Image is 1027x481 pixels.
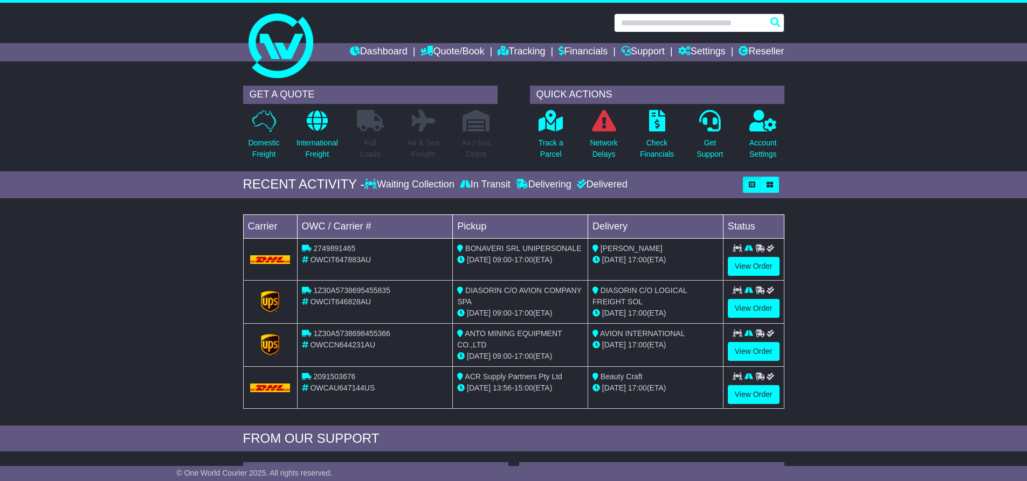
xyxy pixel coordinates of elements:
span: 17:00 [628,255,647,264]
span: ANTO MINING EQUIPMENT CO.,LTD [457,329,562,349]
a: Reseller [739,43,784,61]
div: (ETA) [592,254,719,266]
a: GetSupport [696,109,723,166]
td: OWC / Carrier # [297,214,453,238]
span: [DATE] [467,352,491,360]
p: Get Support [697,137,723,160]
p: Full Loads [357,137,384,160]
div: - (ETA) [457,382,583,394]
span: 1Z30A5738698455366 [313,329,390,338]
div: In Transit [457,179,513,191]
span: BONAVERI SRL UNIPERSONALE [465,244,582,253]
span: 17:00 [514,352,533,360]
div: FROM OUR SUPPORT [243,431,784,447]
span: [DATE] [467,309,491,317]
span: [DATE] [467,384,491,392]
p: Domestic Freight [248,137,279,160]
img: DHL.png [250,255,291,264]
p: International Freight [297,137,338,160]
span: [DATE] [602,255,626,264]
span: 17:00 [628,309,647,317]
span: DIASORIN C/O LOGICAL FREIGHT SOL [592,286,687,306]
span: [DATE] [602,384,626,392]
a: Quote/Book [421,43,484,61]
span: [DATE] [602,340,626,349]
a: View Order [728,299,780,318]
span: ACR Supply Partners Pty Ltd [465,372,562,381]
a: Tracking [498,43,545,61]
div: - (ETA) [457,254,583,266]
span: 2091503676 [313,372,355,381]
img: GetCarrierServiceLogo [261,291,279,312]
td: Carrier [243,214,297,238]
a: Support [621,43,665,61]
div: Delivering [513,179,574,191]
a: AccountSettings [749,109,777,166]
p: Account Settings [749,137,777,160]
td: Delivery [588,214,723,238]
img: DHL.png [250,384,291,392]
span: 2749891465 [313,244,355,253]
p: Track a Parcel [539,137,563,160]
span: OWCCN644231AU [310,340,375,349]
span: [PERSON_NAME] [601,244,663,253]
td: Pickup [453,214,588,238]
span: OWCIT646828AU [310,297,371,306]
a: View Order [728,342,780,361]
span: 1Z30A5738695455835 [313,286,390,295]
span: 17:00 [628,340,647,349]
div: Delivered [574,179,628,191]
div: (ETA) [592,382,719,394]
span: OWCAU647144US [310,384,375,392]
a: CheckFinancials [639,109,674,166]
span: 09:00 [493,255,512,264]
span: 15:00 [514,384,533,392]
p: Air & Sea Freight [408,137,439,160]
div: (ETA) [592,339,719,351]
span: DIASORIN C/O AVION COMPANY SPA [457,286,581,306]
a: Financials [559,43,608,61]
span: [DATE] [467,255,491,264]
img: GetCarrierServiceLogo [261,334,279,355]
a: NetworkDelays [589,109,618,166]
span: Beauty Craft [601,372,643,381]
span: 17:00 [514,255,533,264]
span: 17:00 [514,309,533,317]
span: © One World Courier 2025. All rights reserved. [177,469,333,477]
div: - (ETA) [457,308,583,319]
a: Dashboard [350,43,408,61]
div: - (ETA) [457,351,583,362]
div: GET A QUOTE [243,86,498,104]
div: Waiting Collection [364,179,457,191]
p: Check Financials [640,137,674,160]
span: 09:00 [493,309,512,317]
a: DomesticFreight [247,109,280,166]
div: QUICK ACTIONS [530,86,784,104]
span: 13:56 [493,384,512,392]
p: Air / Sea Depot [462,137,491,160]
span: [DATE] [602,309,626,317]
a: View Order [728,257,780,276]
span: 09:00 [493,352,512,360]
p: Network Delays [590,137,617,160]
div: (ETA) [592,308,719,319]
span: 17:00 [628,384,647,392]
a: Settings [678,43,726,61]
span: OWCIT647883AU [310,255,371,264]
a: View Order [728,385,780,404]
a: Track aParcel [538,109,564,166]
div: RECENT ACTIVITY - [243,177,365,192]
span: AVION INTERNATIONAL [600,329,685,338]
a: InternationalFreight [296,109,339,166]
td: Status [723,214,784,238]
